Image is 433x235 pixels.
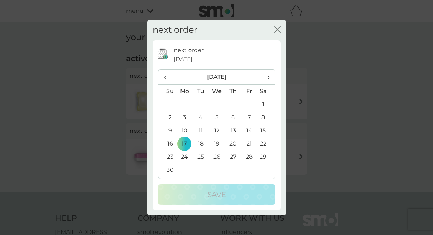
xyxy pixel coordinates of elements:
[209,84,225,98] th: We
[193,151,209,164] td: 25
[158,164,177,177] td: 30
[193,84,209,98] th: Tu
[158,84,177,98] th: Su
[177,84,193,98] th: Mo
[209,111,225,124] td: 5
[158,151,177,164] td: 23
[225,151,241,164] td: 27
[177,137,193,151] td: 17
[209,137,225,151] td: 19
[257,98,275,111] td: 1
[158,124,177,137] td: 9
[241,111,257,124] td: 7
[193,137,209,151] td: 18
[158,111,177,124] td: 2
[257,111,275,124] td: 8
[241,124,257,137] td: 14
[174,55,193,64] span: [DATE]
[158,184,275,205] button: Save
[158,137,177,151] td: 16
[257,84,275,98] th: Sa
[177,70,257,85] th: [DATE]
[207,189,226,200] p: Save
[225,124,241,137] td: 13
[262,70,269,84] span: ›
[241,151,257,164] td: 28
[225,84,241,98] th: Th
[209,151,225,164] td: 26
[257,151,275,164] td: 29
[257,124,275,137] td: 15
[225,137,241,151] td: 20
[153,25,197,35] h2: next order
[225,111,241,124] td: 6
[177,124,193,137] td: 10
[274,26,281,34] button: close
[209,124,225,137] td: 12
[241,137,257,151] td: 21
[257,137,275,151] td: 22
[174,46,204,55] p: next order
[241,84,257,98] th: Fr
[177,111,193,124] td: 3
[193,111,209,124] td: 4
[164,70,171,84] span: ‹
[177,151,193,164] td: 24
[193,124,209,137] td: 11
